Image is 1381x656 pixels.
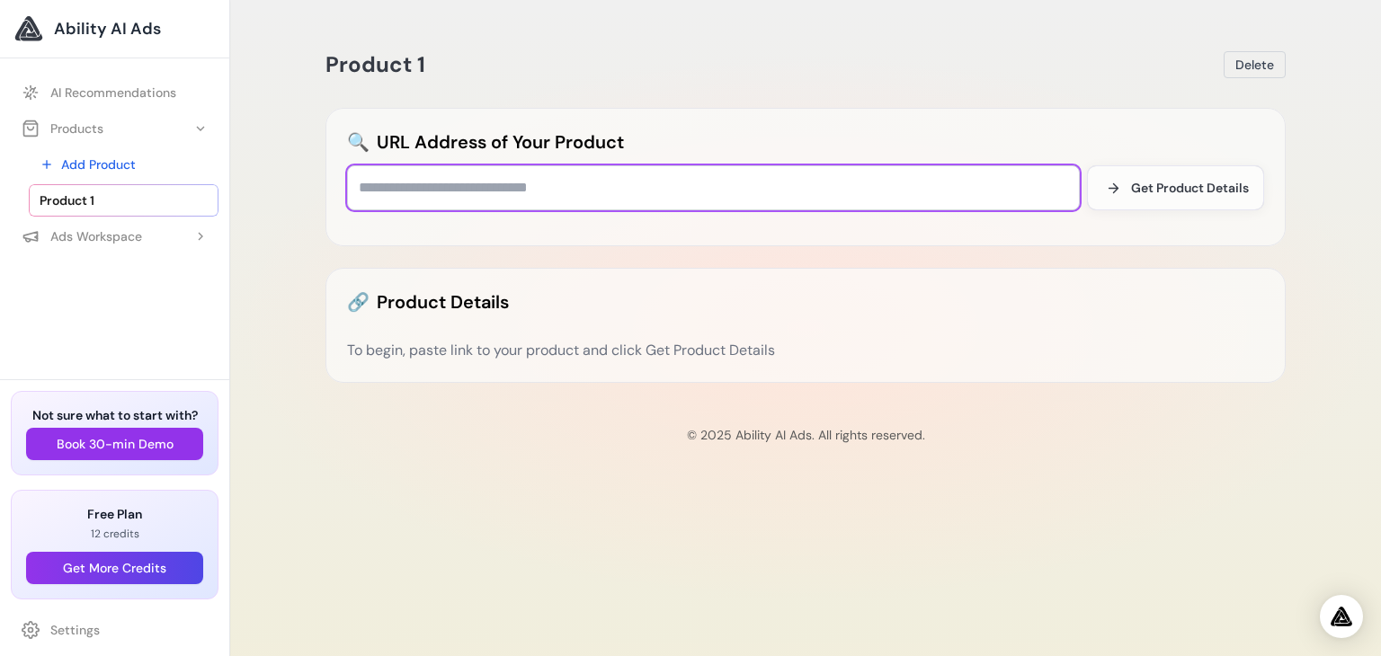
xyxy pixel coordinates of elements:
[1224,51,1286,78] button: Delete
[1131,179,1249,197] span: Get Product Details
[11,112,218,145] button: Products
[11,76,218,109] a: AI Recommendations
[325,50,425,78] span: Product 1
[22,227,142,245] div: Ads Workspace
[26,527,203,541] p: 12 credits
[11,614,218,646] a: Settings
[1235,56,1274,74] span: Delete
[29,184,218,217] a: Product 1
[347,129,1264,155] h2: URL Address of Your Product
[26,428,203,460] button: Book 30-min Demo
[26,406,203,424] h3: Not sure what to start with?
[22,120,103,137] div: Products
[347,129,370,155] span: 🔍
[54,16,161,41] span: Ability AI Ads
[347,289,1264,315] h2: Product Details
[14,14,215,43] a: Ability AI Ads
[1087,165,1264,210] button: Get Product Details
[40,191,94,209] span: Product 1
[347,289,370,315] span: 🔗
[26,552,203,584] button: Get More Credits
[347,340,1264,361] div: To begin, paste link to your product and click Get Product Details
[26,505,203,523] h3: Free Plan
[245,426,1367,444] p: © 2025 Ability AI Ads. All rights reserved.
[11,220,218,253] button: Ads Workspace
[1320,595,1363,638] div: Open Intercom Messenger
[29,148,218,181] a: Add Product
